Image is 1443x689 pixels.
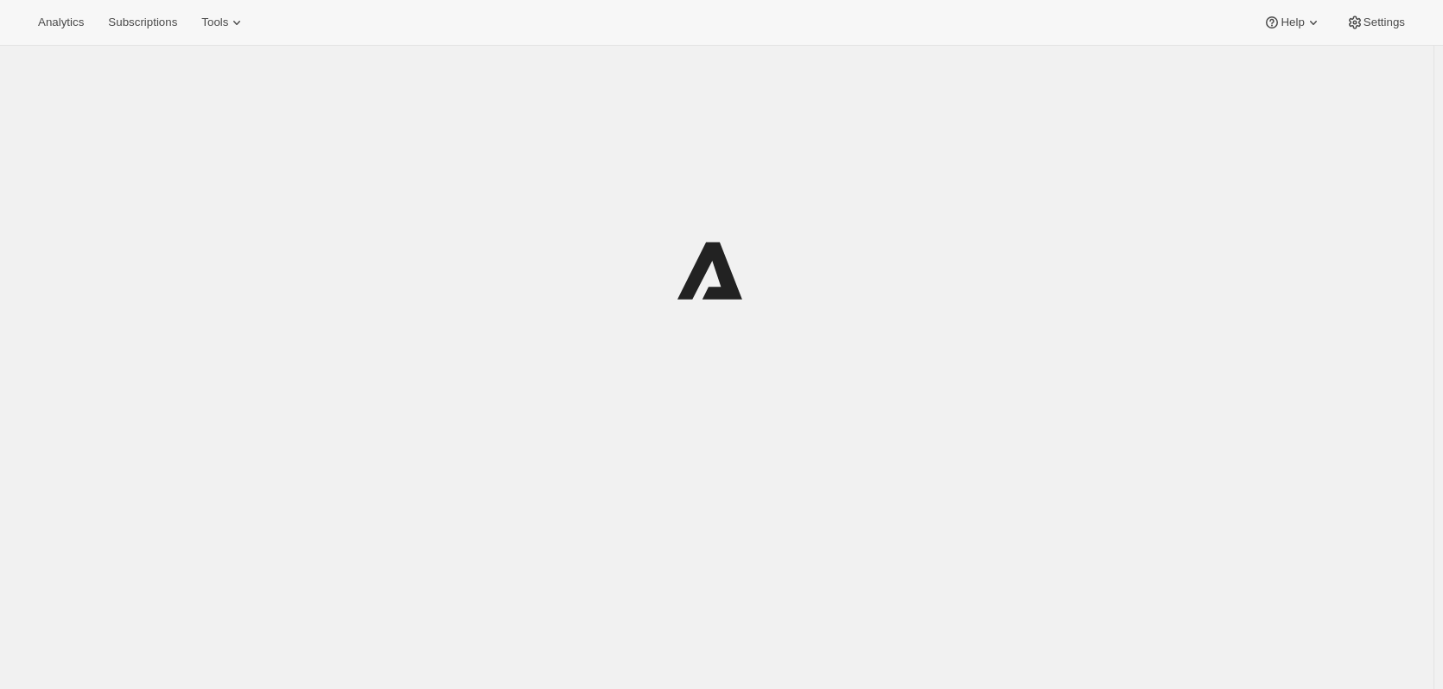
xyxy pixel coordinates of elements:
[98,10,188,35] button: Subscriptions
[28,10,94,35] button: Analytics
[1281,16,1304,29] span: Help
[191,10,256,35] button: Tools
[1253,10,1332,35] button: Help
[1364,16,1405,29] span: Settings
[38,16,84,29] span: Analytics
[1336,10,1415,35] button: Settings
[108,16,177,29] span: Subscriptions
[201,16,228,29] span: Tools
